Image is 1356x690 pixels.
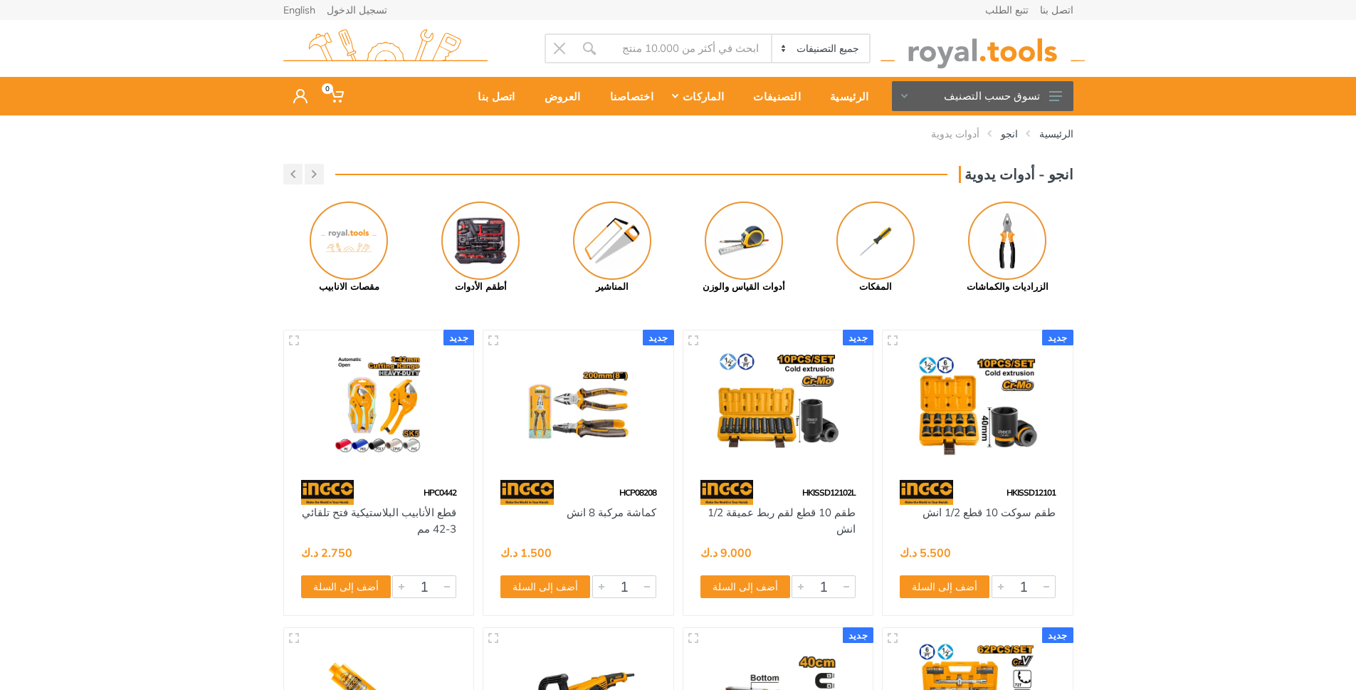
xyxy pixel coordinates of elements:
[604,33,772,63] input: Site search
[500,575,590,598] button: أضف إلى السلة
[802,487,856,498] span: HKISSD12102L
[441,202,520,280] img: Royal - أطقم الأدوات
[317,77,354,115] a: 0
[843,330,873,345] div: جديد
[567,506,656,519] a: كماشة مركبة 8 انش
[525,77,591,115] a: العروض
[895,343,1060,466] img: Royal Tools - طقم سوكت 10 قطع 1/2 انش
[458,81,525,111] div: اتصل بنا
[678,280,810,294] div: أدوات القياس والوزن
[942,202,1073,294] a: الزراديات والكماشات
[734,77,811,115] a: التصنيفات
[1042,627,1073,643] div: جديد
[301,547,352,558] div: 2.750 د.ك
[881,29,1085,68] img: royal.tools Logo
[525,81,591,111] div: العروض
[297,343,461,466] img: Royal Tools - قطع الأنابيب البلاستيكية فتح تلقائي 3-42 مم
[283,5,315,15] a: English
[591,77,663,115] a: اختصاصنا
[700,547,752,558] div: 9.000 د.ك
[663,81,734,111] div: الماركات
[283,202,415,294] a: مقصات الانابيب
[283,29,488,68] img: royal.tools Logo
[1042,330,1073,345] div: جديد
[810,280,942,294] div: المفكات
[458,77,525,115] a: اتصل بنا
[283,280,415,294] div: مقصات الانابيب
[923,506,1056,519] a: طقم سوكت 10 قطع 1/2 انش
[836,202,915,280] img: Royal - المفكات
[968,202,1046,280] img: Royal - الزراديات والكماشات
[942,280,1073,294] div: الزراديات والكماشات
[283,127,1073,141] nav: breadcrumb
[811,81,878,111] div: الرئيسية
[301,575,391,598] button: أضف إلى السلة
[415,202,547,294] a: أطقم الأدوات
[900,575,989,598] button: أضف إلى السلة
[985,5,1029,15] a: تتبع الطلب
[643,330,673,345] div: جديد
[443,330,474,345] div: جديد
[700,575,790,598] button: أضف إلى السلة
[322,83,333,94] span: 0
[678,202,810,294] a: أدوات القياس والوزن
[500,547,552,558] div: 1.500 د.ك
[900,480,953,505] img: 91.webp
[500,480,554,505] img: 91.webp
[705,202,783,280] img: Royal - أدوات القياس والوزن
[1001,127,1018,141] a: انجو
[619,487,656,498] span: HCP08208
[310,202,388,280] img: No Image
[696,343,861,466] img: Royal Tools - طقم 10 قطع لقم ربط عميقة 1/2 انش
[734,81,811,111] div: التصنيفات
[591,81,663,111] div: اختصاصنا
[301,480,354,505] img: 91.webp
[892,81,1073,111] button: تسوق حسب التصنيف
[771,35,868,62] select: Category
[708,506,856,535] a: طقم 10 قطع لقم ربط عميقة 1/2 انش
[496,343,661,466] img: Royal Tools - كماشة مركبة 8 انش
[415,280,547,294] div: أطقم الأدوات
[327,5,387,15] a: تسجيل الدخول
[959,166,1073,183] h3: انجو - أدوات يدوية
[1007,487,1056,498] span: HKISSD12101
[931,127,979,141] a: أدوات يدوية
[811,77,878,115] a: الرئيسية
[1039,127,1073,141] a: الرئيسية
[1040,5,1073,15] a: اتصل بنا
[424,487,456,498] span: HPC0442
[700,480,754,505] img: 91.webp
[900,547,951,558] div: 5.500 د.ك
[573,202,651,280] img: Royal - المناشير
[843,627,873,643] div: جديد
[810,202,942,294] a: المفكات
[547,280,678,294] div: المناشير
[302,506,456,535] a: قطع الأنابيب البلاستيكية فتح تلقائي 3-42 مم
[547,202,678,294] a: المناشير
